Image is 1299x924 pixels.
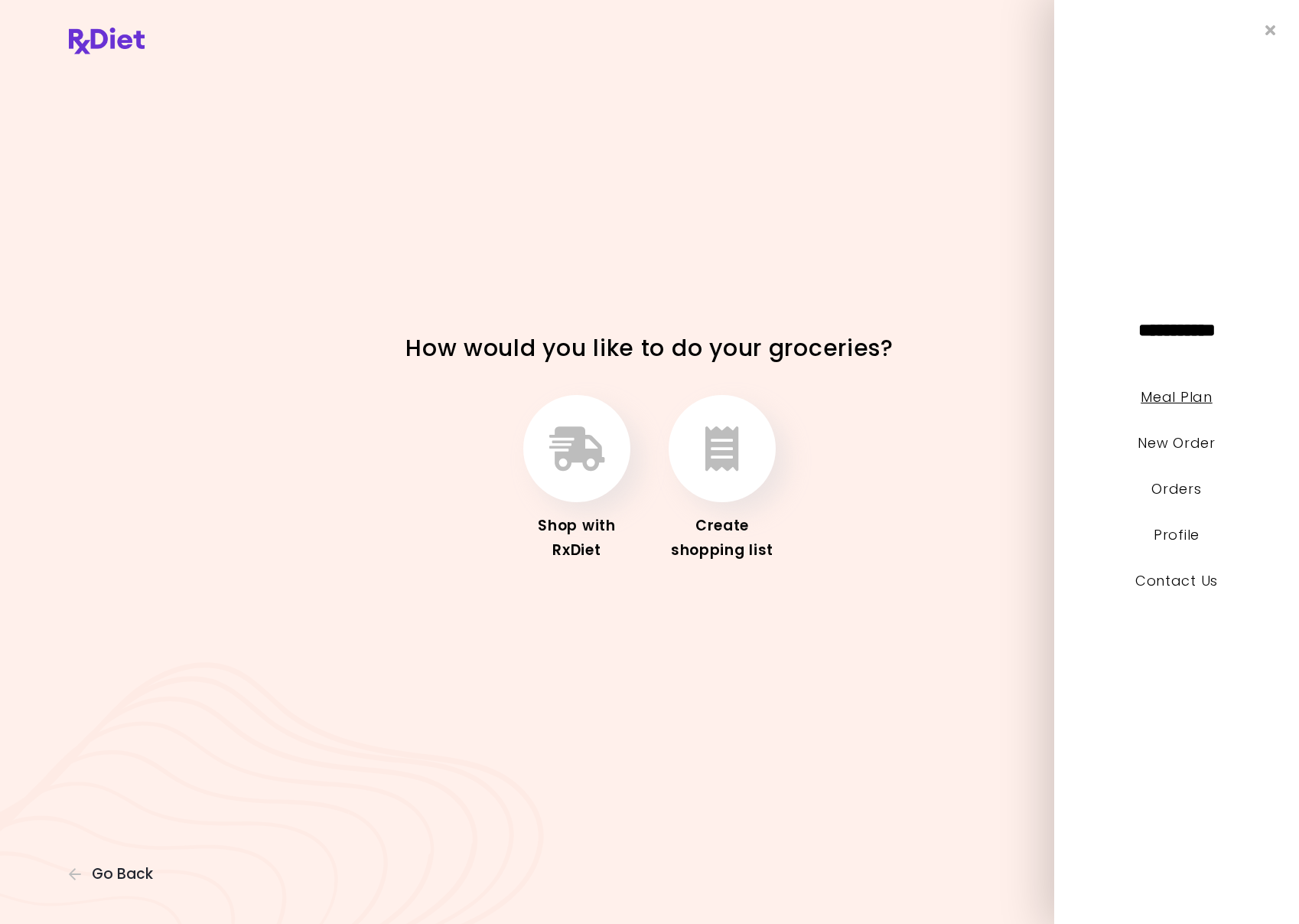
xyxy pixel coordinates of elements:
[92,866,153,883] span: Go Back
[382,333,917,363] h1: How would you like to do your groceries?
[1141,387,1212,406] a: Meal Plan
[1135,571,1218,590] a: Contact Us
[661,514,783,563] div: Create shopping list
[69,866,161,883] button: Go Back
[1265,23,1276,38] i: Close
[1154,525,1200,544] a: Profile
[1138,433,1215,452] a: New Order
[69,28,145,54] img: RxDiet
[516,514,638,563] div: Shop with RxDiet
[1151,479,1201,498] a: Orders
